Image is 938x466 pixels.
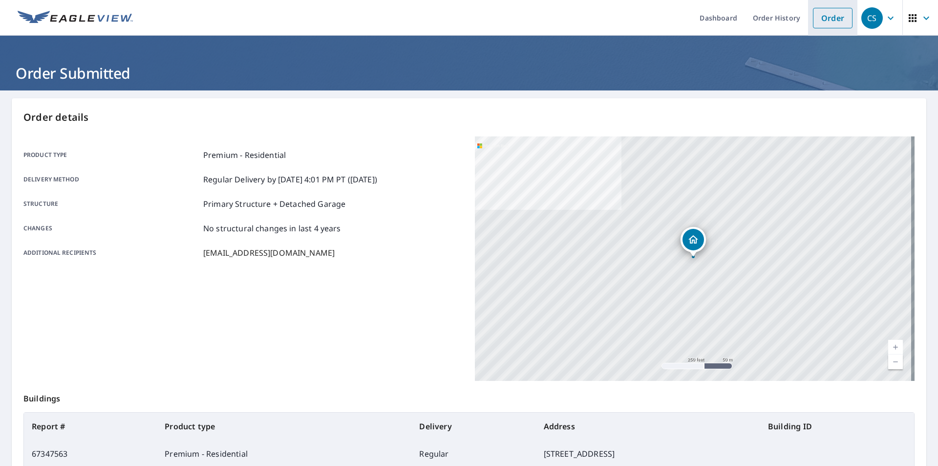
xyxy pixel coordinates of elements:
[888,355,903,369] a: Current Level 17, Zoom Out
[536,413,760,440] th: Address
[23,110,915,125] p: Order details
[411,413,535,440] th: Delivery
[203,198,345,210] p: Primary Structure + Detached Garage
[23,174,199,185] p: Delivery method
[23,381,915,412] p: Buildings
[18,11,133,25] img: EV Logo
[24,413,157,440] th: Report #
[760,413,914,440] th: Building ID
[203,149,286,161] p: Premium - Residential
[203,222,341,234] p: No structural changes in last 4 years
[23,222,199,234] p: Changes
[203,174,377,185] p: Regular Delivery by [DATE] 4:01 PM PT ([DATE])
[203,247,335,259] p: [EMAIL_ADDRESS][DOMAIN_NAME]
[861,7,883,29] div: CS
[681,227,706,257] div: Dropped pin, building 1, Residential property, 2450 Parkwood Ave Toledo, OH 43620
[23,149,199,161] p: Product type
[23,247,199,259] p: Additional recipients
[23,198,199,210] p: Structure
[157,413,411,440] th: Product type
[12,63,926,83] h1: Order Submitted
[888,340,903,355] a: Current Level 17, Zoom In
[813,8,853,28] a: Order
